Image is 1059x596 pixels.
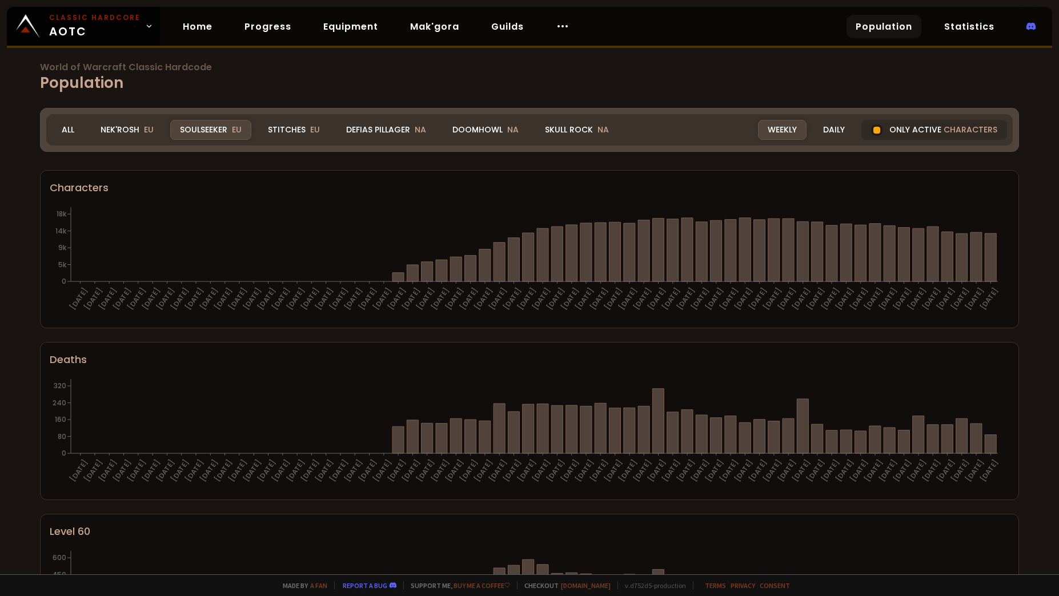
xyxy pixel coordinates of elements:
text: [DATE] [617,458,639,484]
text: [DATE] [443,286,466,312]
tspan: 80 [58,432,66,441]
span: Made by [276,581,327,590]
text: [DATE] [126,286,148,312]
tspan: 240 [53,398,66,408]
div: Deaths [50,352,1009,367]
text: [DATE] [819,458,841,484]
text: [DATE] [588,458,610,484]
text: [DATE] [559,286,581,312]
a: Guilds [482,15,533,38]
text: [DATE] [183,286,206,312]
text: [DATE] [313,286,335,312]
text: [DATE] [704,458,726,484]
text: [DATE] [501,458,523,484]
text: [DATE] [299,286,321,312]
text: [DATE] [443,458,466,484]
small: Classic Hardcore [49,13,141,23]
span: NA [507,124,519,135]
text: [DATE] [472,286,495,312]
text: [DATE] [284,458,307,484]
text: [DATE] [863,458,885,484]
text: [DATE] [790,458,812,484]
text: [DATE] [67,286,90,312]
text: [DATE] [920,286,942,312]
a: Statistics [935,15,1004,38]
text: [DATE] [602,286,624,312]
text: [DATE] [978,286,1000,312]
text: [DATE] [415,286,437,312]
text: [DATE] [386,458,408,484]
text: [DATE] [631,458,653,484]
div: Stitches [258,120,330,140]
text: [DATE] [588,286,610,312]
text: [DATE] [111,286,133,312]
text: [DATE] [530,286,552,312]
text: [DATE] [212,286,234,312]
tspan: 160 [55,414,66,424]
span: AOTC [49,13,141,40]
text: [DATE] [964,286,986,312]
text: [DATE] [400,286,422,312]
text: [DATE] [356,286,379,312]
text: [DATE] [660,458,683,484]
div: Skull Rock [535,120,619,140]
span: Support me, [403,581,510,590]
text: [DATE] [429,458,451,484]
text: [DATE] [949,286,972,312]
text: [DATE] [530,458,552,484]
a: Population [847,15,921,38]
text: [DATE] [602,458,624,484]
text: [DATE] [934,458,957,484]
text: [DATE] [906,458,928,484]
text: [DATE] [255,458,278,484]
text: [DATE] [761,458,784,484]
text: [DATE] [126,458,148,484]
text: [DATE] [198,286,220,312]
text: [DATE] [934,286,957,312]
text: [DATE] [704,286,726,312]
text: [DATE] [386,286,408,312]
text: [DATE] [241,458,263,484]
text: [DATE] [776,458,798,484]
text: [DATE] [848,458,870,484]
a: a fan [310,581,327,590]
text: [DATE] [631,286,653,312]
a: Privacy [731,581,755,590]
text: [DATE] [689,286,711,312]
text: [DATE] [415,458,437,484]
text: [DATE] [458,458,480,484]
span: v. d752d5 - production [617,581,686,590]
tspan: 600 [53,553,66,562]
text: [DATE] [617,286,639,312]
div: Daily [813,120,855,140]
div: Doomhowl [443,120,528,140]
text: [DATE] [747,286,769,312]
div: Level 60 [50,523,1009,539]
tspan: 9k [58,243,67,252]
div: All [52,120,84,140]
tspan: 450 [52,570,66,579]
div: Characters [50,180,1009,195]
tspan: 320 [54,381,66,390]
text: [DATE] [429,286,451,312]
text: [DATE] [284,286,307,312]
span: World of Warcraft Classic Hardcode [40,63,1019,72]
text: [DATE] [891,286,913,312]
span: EU [144,124,154,135]
text: [DATE] [140,458,162,484]
span: Checkout [517,581,611,590]
text: [DATE] [877,286,899,312]
text: [DATE] [877,458,899,484]
text: [DATE] [67,458,90,484]
text: [DATE] [645,286,668,312]
text: [DATE] [732,286,755,312]
text: [DATE] [227,286,249,312]
text: [DATE] [978,458,1000,484]
text: [DATE] [299,458,321,484]
text: [DATE] [645,458,668,484]
h1: Population [40,63,1019,94]
span: EU [310,124,320,135]
text: [DATE] [891,458,913,484]
tspan: 18k [57,209,67,219]
span: characters [944,124,997,136]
